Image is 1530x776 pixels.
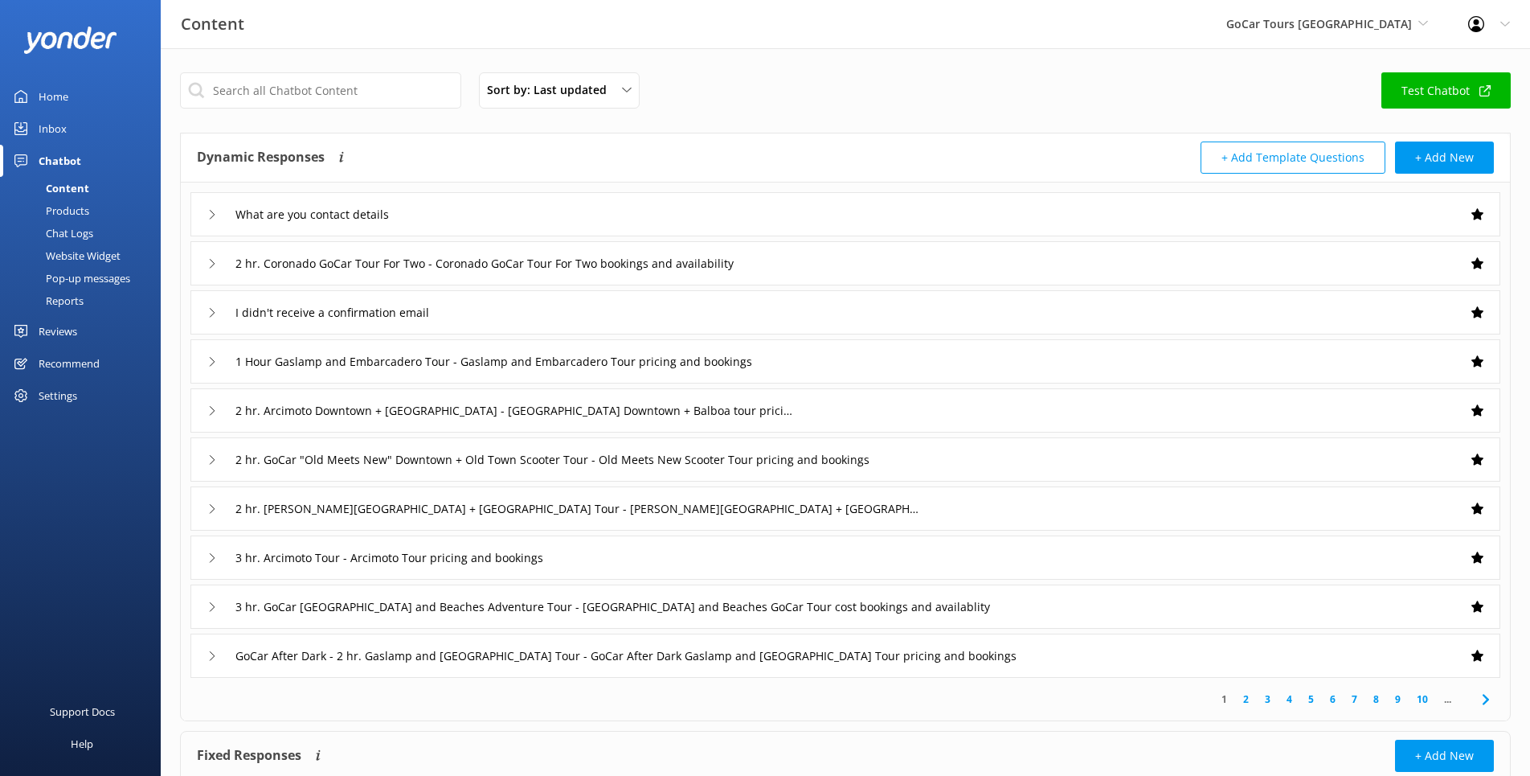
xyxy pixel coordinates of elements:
a: Pop-up messages [10,267,161,289]
input: Search all Chatbot Content [180,72,461,109]
div: Chatbot [39,145,81,177]
a: Chat Logs [10,222,161,244]
button: + Add Template Questions [1201,142,1385,174]
a: Products [10,199,161,222]
a: 1 [1213,692,1235,707]
h4: Fixed Responses [197,740,301,772]
h3: Content [181,11,244,37]
span: Sort by: Last updated [487,81,616,99]
div: Home [39,80,68,113]
h4: Dynamic Responses [197,142,325,174]
button: + Add New [1395,142,1494,174]
div: Help [71,728,93,760]
span: GoCar Tours [GEOGRAPHIC_DATA] [1226,16,1412,31]
div: Inbox [39,113,67,145]
a: 10 [1409,692,1436,707]
div: Settings [39,380,77,412]
a: 5 [1300,692,1322,707]
a: 3 [1257,692,1278,707]
img: yonder-white-logo.png [24,27,117,53]
a: Reports [10,289,161,312]
a: 2 [1235,692,1257,707]
span: ... [1436,692,1459,707]
a: Website Widget [10,244,161,267]
div: Reviews [39,315,77,347]
div: Pop-up messages [10,267,130,289]
a: 4 [1278,692,1300,707]
button: + Add New [1395,740,1494,772]
div: Products [10,199,89,222]
div: Recommend [39,347,100,380]
div: Content [10,177,89,199]
a: 9 [1387,692,1409,707]
a: 7 [1344,692,1365,707]
a: Content [10,177,161,199]
div: Website Widget [10,244,121,267]
a: 8 [1365,692,1387,707]
a: Test Chatbot [1381,72,1511,109]
div: Chat Logs [10,222,93,244]
div: Reports [10,289,84,312]
a: 6 [1322,692,1344,707]
div: Support Docs [50,696,115,728]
